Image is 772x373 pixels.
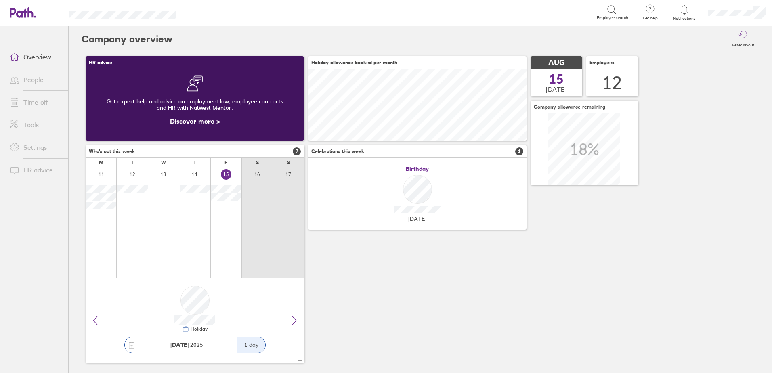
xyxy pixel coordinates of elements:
[131,160,134,166] div: T
[3,94,68,110] a: Time off
[408,216,426,222] span: [DATE]
[256,160,259,166] div: S
[589,60,615,65] span: Employees
[170,117,220,125] a: Discover more >
[89,149,135,154] span: Who's out this week
[534,104,605,110] span: Company allowance remaining
[82,26,172,52] h2: Company overview
[311,149,364,154] span: Celebrations this week
[546,86,567,93] span: [DATE]
[198,8,219,16] div: Search
[637,16,663,21] span: Get help
[3,117,68,133] a: Tools
[549,73,564,86] span: 15
[406,166,429,172] span: Birthday
[3,49,68,65] a: Overview
[3,139,68,155] a: Settings
[3,162,68,178] a: HR advice
[189,326,208,332] div: Holiday
[602,73,622,93] div: 12
[170,342,203,348] span: 2025
[193,160,196,166] div: T
[89,60,112,65] span: HR advice
[237,337,265,353] div: 1 day
[99,160,103,166] div: M
[727,40,759,48] label: Reset layout
[170,341,189,348] strong: [DATE]
[671,16,698,21] span: Notifications
[311,60,397,65] span: Holiday allowance booked per month
[161,160,166,166] div: W
[515,147,523,155] span: 1
[287,160,290,166] div: S
[727,26,759,52] button: Reset layout
[224,160,227,166] div: F
[597,15,628,20] span: Employee search
[3,71,68,88] a: People
[548,59,564,67] span: AUG
[671,4,698,21] a: Notifications
[92,92,298,117] div: Get expert help and advice on employment law, employee contracts and HR with NatWest Mentor.
[293,147,301,155] span: 7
